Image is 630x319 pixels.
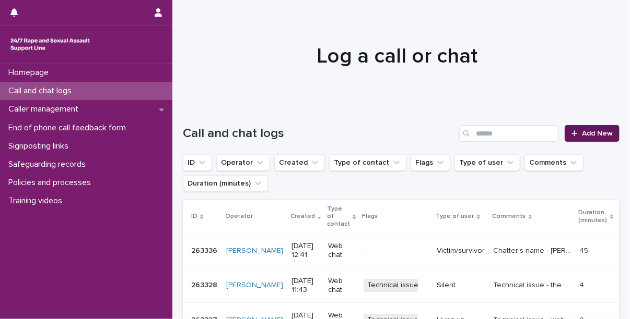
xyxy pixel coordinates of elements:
p: - [364,247,429,255]
p: Technical issue - the webchat did not fully load. [494,279,574,290]
img: rhQMoQhaT3yELyF149Cw [8,34,92,55]
p: [DATE] 11:43 [291,277,320,295]
span: Add New [582,130,613,137]
p: Type of user [436,211,474,222]
button: ID [183,154,212,171]
tr: 263328263328 [PERSON_NAME] [DATE] 11:43Web chatTechnical issue - webchatSilentTechnical issue - t... [183,268,630,303]
a: [PERSON_NAME] [226,281,283,290]
a: Add New [565,125,620,142]
p: Comments [493,211,526,222]
input: Search [459,125,558,142]
p: End of phone call feedback form [4,123,134,133]
p: [DATE] 12:41 [291,242,320,260]
p: 263336 [191,244,219,255]
a: [PERSON_NAME] [226,247,283,255]
button: Comments [524,154,584,171]
span: Technical issue - webchat [364,279,458,292]
button: Type of user [454,154,520,171]
p: Signposting links [4,141,77,151]
tr: 263336263336 [PERSON_NAME] [DATE] 12:41Web chat-Victim/survivorChatter's name - [PERSON_NAME]. Th... [183,234,630,268]
p: 263328 [191,279,219,290]
button: Type of contact [329,154,406,171]
p: Created [290,211,315,222]
p: ID [191,211,197,222]
p: Web chat [328,277,355,295]
p: Chatter's name - Maahi. They explored experiencing rape and sexual assault by a man she had gone ... [494,244,574,255]
button: Operator [216,154,270,171]
p: Operator [225,211,253,222]
p: Training videos [4,196,71,206]
p: 4 [580,279,587,290]
p: Safeguarding records [4,159,94,169]
button: Flags [411,154,450,171]
p: Web chat [328,242,355,260]
p: Policies and processes [4,178,99,188]
p: Call and chat logs [4,86,80,96]
p: Type of contact [327,203,350,230]
h1: Log a call or chat [183,44,612,69]
p: Duration (minutes) [579,207,608,226]
p: Caller management [4,104,87,114]
p: Homepage [4,68,57,78]
p: Victim/survivor [437,247,485,255]
button: Duration (minutes) [183,175,268,192]
p: 45 [580,244,591,255]
button: Created [274,154,325,171]
h1: Call and chat logs [183,126,455,141]
p: Silent [437,281,485,290]
p: Flags [363,211,378,222]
